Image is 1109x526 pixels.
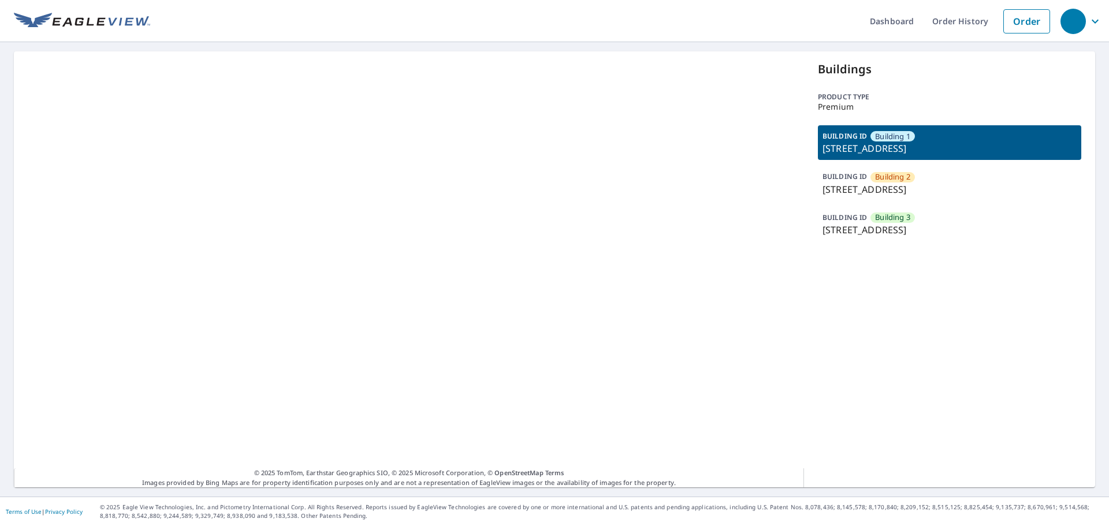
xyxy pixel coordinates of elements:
p: [STREET_ADDRESS] [823,182,1077,196]
a: OpenStreetMap [494,468,543,477]
p: [STREET_ADDRESS] [823,141,1077,155]
span: Building 3 [875,212,910,223]
p: Buildings [818,61,1081,78]
p: | [6,508,83,515]
p: Premium [818,102,1081,111]
a: Terms [545,468,564,477]
a: Privacy Policy [45,508,83,516]
p: Product type [818,92,1081,102]
p: Images provided by Bing Maps are for property identification purposes only and are not a represen... [14,468,804,487]
p: [STREET_ADDRESS] [823,223,1077,237]
p: BUILDING ID [823,212,867,222]
p: BUILDING ID [823,131,867,141]
span: Building 1 [875,131,910,142]
a: Terms of Use [6,508,42,516]
a: Order [1003,9,1050,33]
img: EV Logo [14,13,150,30]
p: © 2025 Eagle View Technologies, Inc. and Pictometry International Corp. All Rights Reserved. Repo... [100,503,1103,520]
span: Building 2 [875,171,910,182]
p: BUILDING ID [823,171,867,181]
span: © 2025 TomTom, Earthstar Geographics SIO, © 2025 Microsoft Corporation, © [254,468,564,478]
